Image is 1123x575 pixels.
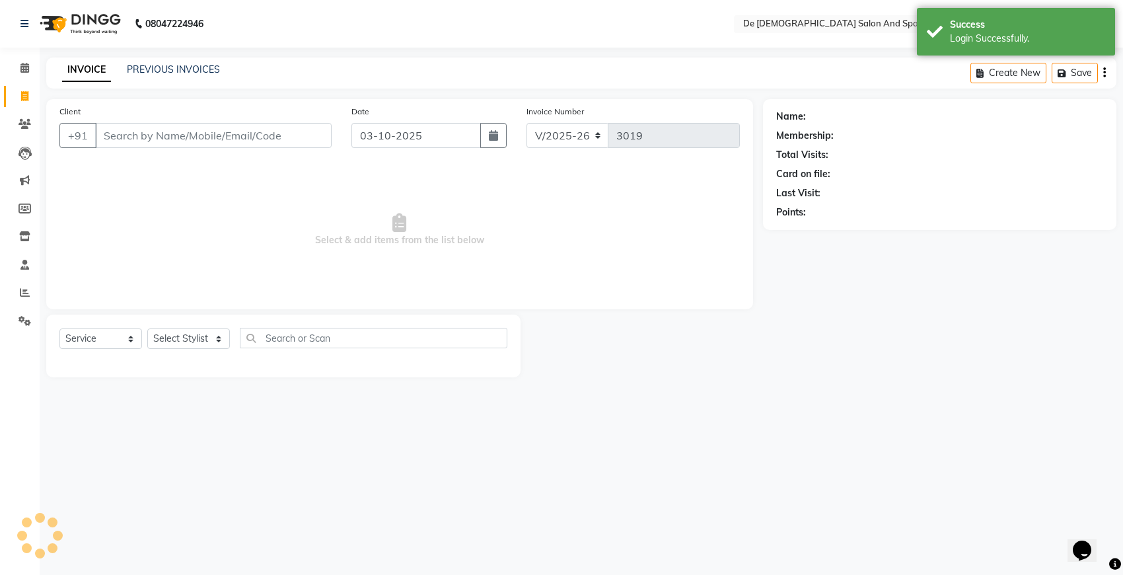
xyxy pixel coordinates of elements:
img: logo [34,5,124,42]
label: Date [351,106,369,118]
div: Last Visit: [776,186,820,200]
label: Invoice Number [526,106,584,118]
div: Membership: [776,129,834,143]
div: Points: [776,206,806,219]
div: Success [950,18,1105,32]
iframe: chat widget [1068,522,1110,562]
button: Create New [970,63,1046,83]
button: Save [1052,63,1098,83]
input: Search or Scan [240,328,507,348]
input: Search by Name/Mobile/Email/Code [95,123,332,148]
span: Select & add items from the list below [59,164,740,296]
div: Card on file: [776,167,830,181]
a: INVOICE [62,58,111,82]
b: 08047224946 [145,5,203,42]
label: Client [59,106,81,118]
div: Total Visits: [776,148,828,162]
a: PREVIOUS INVOICES [127,63,220,75]
div: Name: [776,110,806,124]
div: Login Successfully. [950,32,1105,46]
button: +91 [59,123,96,148]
